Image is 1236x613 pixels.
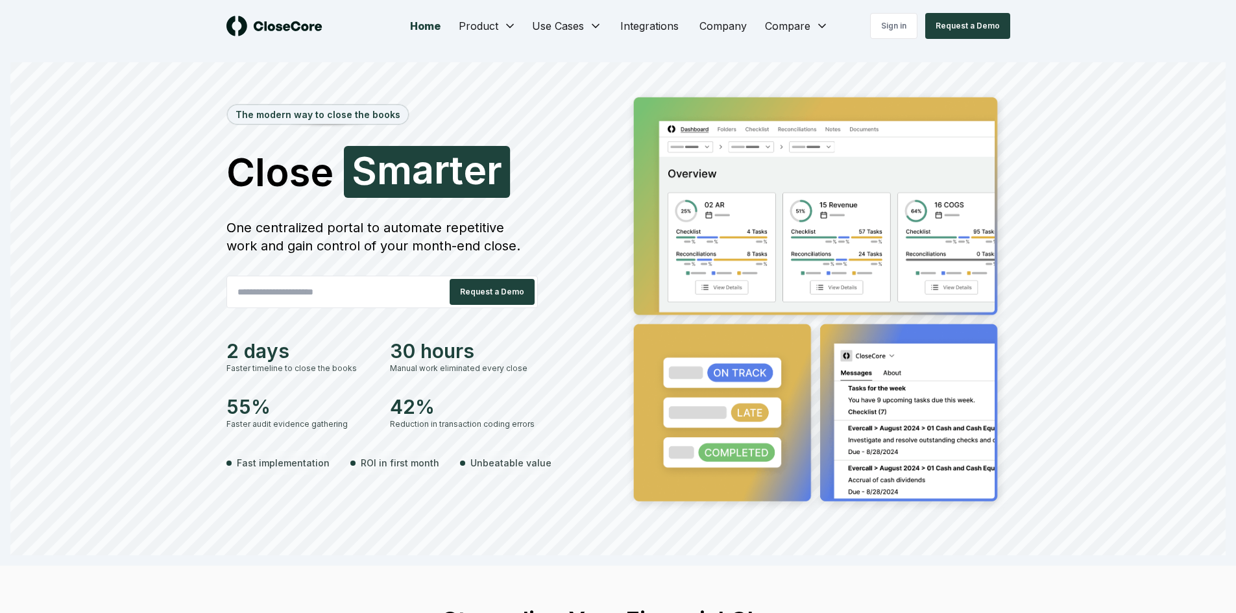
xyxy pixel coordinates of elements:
[470,456,551,470] span: Unbeatable value
[411,150,433,189] span: a
[450,150,463,189] span: t
[757,13,836,39] button: Compare
[434,150,450,189] span: r
[237,456,330,470] span: Fast implementation
[226,16,322,36] img: logo
[390,395,538,418] div: 42%
[451,13,524,39] button: Product
[870,13,917,39] a: Sign in
[226,395,374,418] div: 55%
[376,150,411,189] span: m
[226,363,374,374] div: Faster timeline to close the books
[532,18,584,34] span: Use Cases
[390,418,538,430] div: Reduction in transaction coding errors
[765,18,810,34] span: Compare
[610,13,689,39] a: Integrations
[624,88,1010,515] img: Jumbotron
[228,105,408,124] div: The modern way to close the books
[459,18,498,34] span: Product
[351,151,376,190] span: S
[463,150,487,189] span: e
[361,456,439,470] span: ROI in first month
[390,363,538,374] div: Manual work eliminated every close
[400,13,451,39] a: Home
[226,219,538,255] div: One centralized portal to automate repetitive work and gain control of your month-end close.
[487,150,502,189] span: r
[226,339,374,363] div: 2 days
[689,13,757,39] a: Company
[390,339,538,363] div: 30 hours
[925,13,1010,39] button: Request a Demo
[226,418,374,430] div: Faster audit evidence gathering
[524,13,610,39] button: Use Cases
[226,152,333,191] span: Close
[450,279,535,305] button: Request a Demo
